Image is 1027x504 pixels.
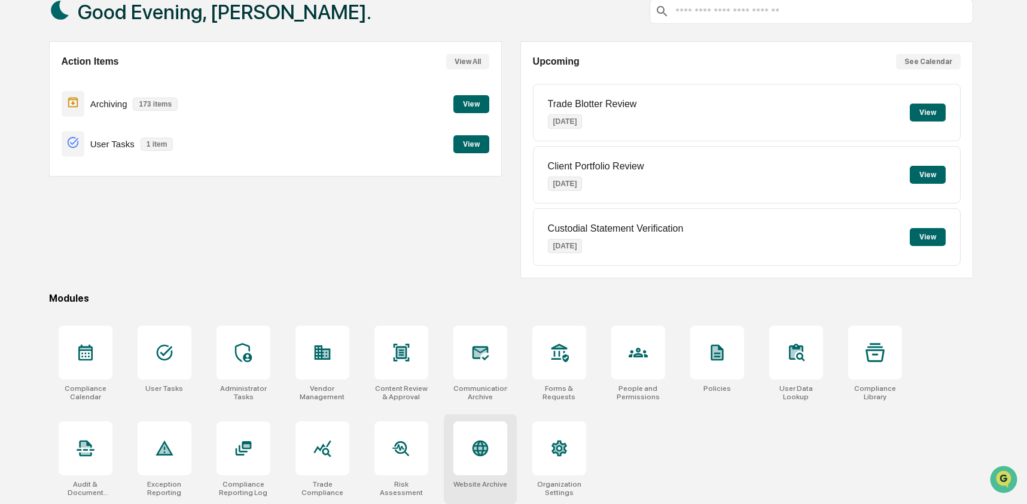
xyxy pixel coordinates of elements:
[453,95,489,113] button: View
[145,384,183,393] div: User Tasks
[453,384,507,401] div: Communications Archive
[119,203,145,212] span: Pylon
[532,480,586,497] div: Organization Settings
[138,480,191,497] div: Exception Reporting
[446,54,489,69] button: View All
[453,480,507,488] div: Website Archive
[90,99,127,109] p: Archiving
[49,293,973,304] div: Modules
[59,384,112,401] div: Compliance Calendar
[12,152,22,162] div: 🖐️
[99,151,148,163] span: Attestations
[295,384,349,401] div: Vendor Management
[133,98,178,111] p: 173 items
[453,98,489,109] a: View
[453,135,489,153] button: View
[24,174,75,186] span: Data Lookup
[548,99,637,110] p: Trade Blotter Review
[910,104,946,122] button: View
[548,161,644,172] p: Client Portfolio Review
[989,464,1021,497] iframe: Open customer support
[548,223,684,234] p: Custodial Statement Verification
[910,228,946,246] button: View
[59,480,112,497] div: Audit & Document Logs
[910,166,946,184] button: View
[548,177,583,191] p: [DATE]
[7,169,80,190] a: 🔎Data Lookup
[548,114,583,129] p: [DATE]
[41,92,196,104] div: Start new chat
[848,384,902,401] div: Compliance Library
[453,138,489,149] a: View
[62,56,119,67] h2: Action Items
[90,139,135,149] p: User Tasks
[374,480,428,497] div: Risk Assessment
[12,92,33,113] img: 1746055101610-c473b297-6a78-478c-a979-82029cc54cd1
[12,25,218,44] p: How can we help?
[87,152,96,162] div: 🗄️
[769,384,823,401] div: User Data Lookup
[217,384,270,401] div: Administrator Tasks
[12,175,22,184] div: 🔎
[24,151,77,163] span: Preclearance
[203,95,218,110] button: Start new chat
[7,146,82,168] a: 🖐️Preclearance
[533,56,580,67] h2: Upcoming
[374,384,428,401] div: Content Review & Approval
[41,104,151,113] div: We're available if you need us!
[141,138,173,151] p: 1 item
[295,480,349,497] div: Trade Compliance
[217,480,270,497] div: Compliance Reporting Log
[532,384,586,401] div: Forms & Requests
[703,384,731,393] div: Policies
[611,384,665,401] div: People and Permissions
[82,146,153,168] a: 🗄️Attestations
[548,239,583,253] p: [DATE]
[896,54,961,69] button: See Calendar
[84,202,145,212] a: Powered byPylon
